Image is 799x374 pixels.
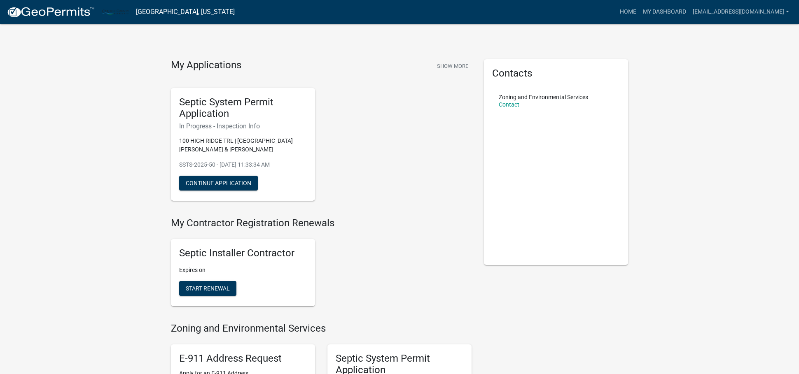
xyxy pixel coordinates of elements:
h4: My Contractor Registration Renewals [171,217,472,229]
p: 100 HIGH RIDGE TRL | [GEOGRAPHIC_DATA][PERSON_NAME] & [PERSON_NAME] [179,137,307,154]
a: My Dashboard [640,4,689,20]
span: Start Renewal [186,285,230,291]
a: Contact [499,101,519,108]
h4: Zoning and Environmental Services [171,323,472,335]
h5: Septic Installer Contractor [179,247,307,259]
h4: My Applications [171,59,241,72]
h5: E-911 Address Request [179,353,307,365]
wm-registration-list-section: My Contractor Registration Renewals [171,217,472,313]
a: [GEOGRAPHIC_DATA], [US_STATE] [136,5,235,19]
h6: In Progress - Inspection Info [179,122,307,130]
p: Expires on [179,266,307,274]
button: Show More [434,59,472,73]
a: Home [617,4,640,20]
h5: Contacts [492,67,620,79]
p: Zoning and Environmental Services [499,94,588,100]
a: [EMAIL_ADDRESS][DOMAIN_NAME] [689,4,792,20]
button: Continue Application [179,176,258,190]
img: Carlton County, Minnesota [101,6,129,17]
p: SSTS-2025-50 - [DATE] 11:33:34 AM [179,160,307,169]
h5: Septic System Permit Application [179,96,307,120]
button: Start Renewal [179,281,236,296]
